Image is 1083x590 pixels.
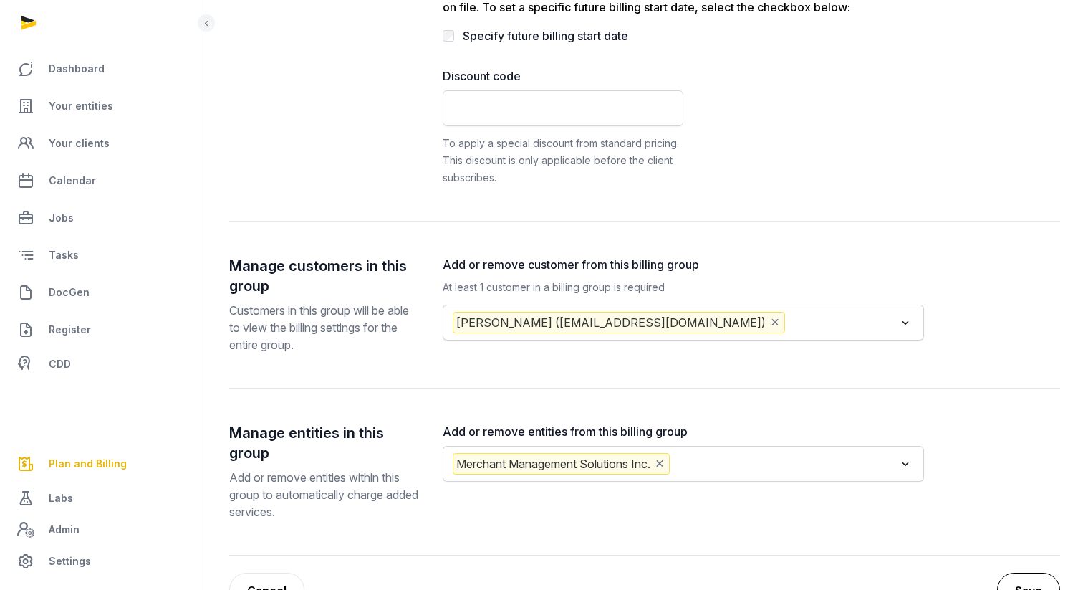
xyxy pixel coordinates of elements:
[443,67,683,85] label: Discount code
[463,29,628,43] label: Specify future billing start date
[229,423,420,463] h2: Manage entities in this group
[653,454,666,474] button: Deselect Merchant Management Solutions Inc.
[11,275,194,310] a: DocGen
[49,356,71,373] span: CDD
[49,97,113,115] span: Your entities
[11,481,194,515] a: Labs
[11,126,194,161] a: Your clients
[49,135,110,152] span: Your clients
[11,163,194,198] a: Calendar
[49,247,79,264] span: Tasks
[450,450,917,477] div: Search for option
[443,256,924,273] label: Add or remove customer from this billing group
[11,89,194,123] a: Your entities
[453,312,785,333] span: [PERSON_NAME] ([EMAIL_ADDRESS][DOMAIN_NAME])
[49,172,96,189] span: Calendar
[443,279,924,296] div: At least 1 customer in a billing group is required
[11,350,194,379] a: CDD
[11,201,194,235] a: Jobs
[11,544,194,579] a: Settings
[673,453,895,475] input: Search for option
[49,60,105,77] span: Dashboard
[49,521,80,538] span: Admin
[49,284,90,301] span: DocGen
[49,209,74,227] span: Jobs
[11,238,194,272] a: Tasks
[11,313,194,347] a: Register
[453,453,670,475] span: Merchant Management Solutions Inc.
[11,447,194,481] a: Plan and Billing
[49,321,91,338] span: Register
[443,135,683,186] div: To apply a special discount from standard pricing. This discount is only applicable before the cl...
[11,52,194,86] a: Dashboard
[49,490,73,507] span: Labs
[11,515,194,544] a: Admin
[788,312,895,333] input: Search for option
[769,313,781,333] button: Deselect Olivia Lim (billing@momos.com)
[229,469,420,520] p: Add or remove entities within this group to automatically charge added services.
[443,423,924,440] label: Add or remove entities from this billing group
[229,302,420,353] p: Customers in this group will be able to view the billing settings for the entire group.
[49,553,91,570] span: Settings
[229,256,420,296] h2: Manage customers in this group
[49,455,127,472] span: Plan and Billing
[450,309,917,336] div: Search for option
